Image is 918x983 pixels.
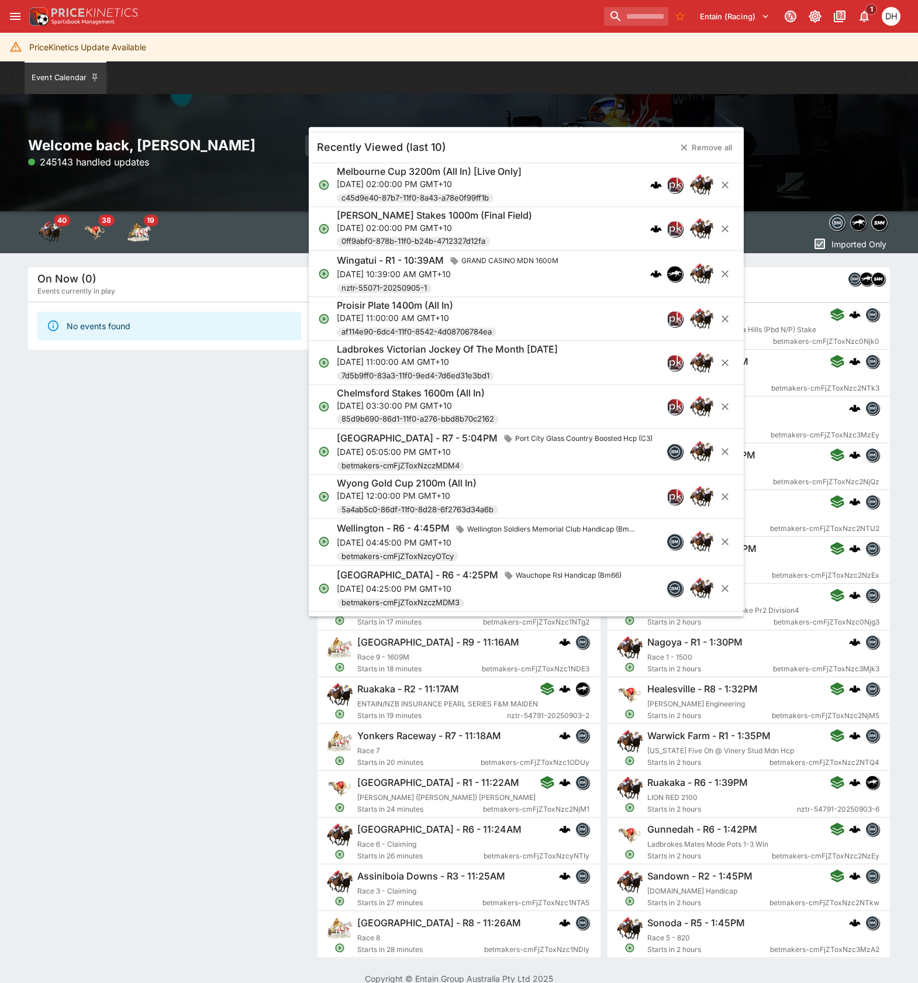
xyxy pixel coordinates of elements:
[667,177,683,193] div: pricekinetics
[865,822,879,836] div: betmakers
[576,636,589,649] img: betmakers.png
[650,179,662,191] img: logo-cerberus.svg
[849,730,861,741] img: logo-cerberus.svg
[357,636,519,649] h6: [GEOGRAPHIC_DATA] - R9 - 11:16AM
[809,234,890,253] button: Imported Only
[337,282,432,294] span: nztr-55071-20250905-1
[647,663,773,675] span: Starts in 2 hours
[127,220,151,244] img: harness_racing
[865,775,879,789] div: nztr
[559,823,571,835] img: logo-cerberus.svg
[849,683,861,695] div: cerberus
[327,916,353,941] img: harness_racing.png
[575,822,589,836] div: betmakers
[866,449,879,461] img: betmakers.png
[511,570,626,582] span: Wauchope Rsl Handicap (Bm66)
[318,223,330,234] svg: Open
[357,793,536,802] span: [PERSON_NAME] ([PERSON_NAME]) [PERSON_NAME]
[647,870,753,882] h6: Sandown - R2 - 1:45PM
[667,534,683,550] div: betmakers
[327,729,353,754] img: harness_racing.png
[624,709,635,719] svg: Open
[327,775,353,801] img: greyhound_racing.png
[771,429,879,441] span: betmakers-cmFjZToxNzc3MzEy
[866,542,879,555] img: betmakers.png
[481,757,589,768] span: betmakers-cmFjZToxNzc1ODUy
[28,136,310,154] h2: Welcome back, [PERSON_NAME]
[690,262,713,285] img: horse_racing.png
[357,823,522,836] h6: [GEOGRAPHIC_DATA] - R6 - 11:24AM
[318,536,330,548] svg: Open
[667,488,683,505] div: pricekinetics
[830,215,845,230] img: betmakers.png
[510,433,657,445] span: Port City Glass Country Boosted Hcp (C3)
[773,336,879,347] span: betmakers-cmFjZToxNzc0Njk0
[617,869,643,895] img: horse_racing.png
[337,460,464,472] span: betmakers-cmFjZToxNzczMDM4
[774,616,879,628] span: betmakers-cmFjZToxNzc0Njg3
[667,266,682,281] img: nztr.png
[693,7,776,26] button: Select Tenant
[866,589,879,602] img: betmakers.png
[337,192,493,204] span: c45d9e40-87b7-11f0-8a43-a78e0f99ff1b
[576,870,589,882] img: betmakers.png
[865,495,879,509] div: betmakers
[559,777,571,788] div: cerberus
[337,343,558,356] h6: Ladbrokes Victorian Jockey Of The Month [DATE]
[327,822,353,848] img: horse_racing.png
[482,897,589,909] span: betmakers-cmFjZToxNzc1NTA5
[647,710,772,722] span: Starts in 2 hours
[865,635,879,649] div: betmakers
[575,635,589,649] div: betmakers
[860,273,873,285] img: nztr.png
[650,268,662,280] img: logo-cerberus.svg
[650,179,662,191] div: cerberus
[829,6,850,27] button: Documentation
[617,729,643,754] img: horse_racing.png
[772,710,879,722] span: betmakers-cmFjZToxNzc2NjM5
[647,683,758,695] h6: Healesville - R8 - 1:32PM
[337,356,558,368] p: [DATE] 11:00:00 AM GMT+10
[575,682,589,696] div: nztr
[849,589,861,601] img: logo-cerberus.svg
[860,272,874,286] div: nztr
[357,887,416,895] span: Race 3 - Claiming
[624,662,635,672] svg: Open
[866,308,879,321] img: betmakers.png
[575,729,589,743] div: betmakers
[318,357,330,368] svg: Open
[865,354,879,368] div: betmakers
[484,850,589,862] span: betmakers-cmFjZToxNzcyNTIy
[37,285,115,297] span: Events currently in play
[667,177,682,192] img: pricekinetics.png
[83,220,106,244] img: greyhound_racing
[83,220,106,244] div: Greyhound Racing
[29,36,146,58] div: PriceKinetics Update Available
[849,777,861,788] div: cerberus
[647,606,799,615] span: Trio Sign Group (Pbd N/P) Stake Pr2 Division4
[357,616,483,628] span: Starts in 17 minutes
[337,178,522,190] p: [DATE] 02:00:00 PM GMT+10
[770,944,879,956] span: betmakers-cmFjZToxNzc3MzA2
[317,141,446,154] h5: Recently Viewed (last 10)
[865,869,879,883] div: betmakers
[647,777,748,789] h6: Ruakaka - R6 - 1:39PM
[848,273,861,285] img: betmakers.png
[559,823,571,835] div: cerberus
[576,823,589,836] img: betmakers.png
[337,165,522,178] h6: Melbourne Cup 3200m (All In) [Live Only]
[849,870,861,882] div: cerberus
[871,272,885,286] div: samemeetingmulti
[559,777,571,788] img: logo-cerberus.svg
[575,869,589,883] div: betmakers
[647,757,769,768] span: Starts in 2 hours
[647,699,745,708] span: [PERSON_NAME] Engineering
[576,916,589,929] img: betmakers.png
[624,849,635,860] svg: Open
[337,209,532,222] h6: [PERSON_NAME] Stakes 1000m (Final Field)
[780,6,801,27] button: Connected to PK
[647,746,794,755] span: [US_STATE] Five Oh @ Vinery Stud Mdn Hcp
[690,307,713,330] img: horse_racing.png
[357,870,505,882] h6: Assiniboia Downs - R3 - 11:25AM
[559,917,571,929] img: logo-cerberus.svg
